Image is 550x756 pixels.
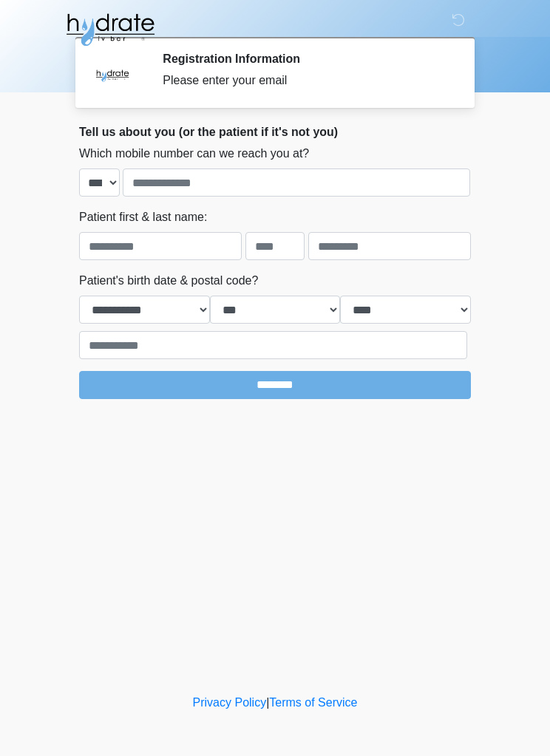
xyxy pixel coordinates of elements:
img: Agent Avatar [90,52,135,96]
a: Terms of Service [269,696,357,709]
label: Patient's birth date & postal code? [79,272,258,290]
div: Please enter your email [163,72,449,89]
a: Privacy Policy [193,696,267,709]
img: Hydrate IV Bar - Glendale Logo [64,11,156,48]
h2: Tell us about you (or the patient if it's not you) [79,125,471,139]
label: Patient first & last name: [79,208,207,226]
label: Which mobile number can we reach you at? [79,145,309,163]
a: | [266,696,269,709]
